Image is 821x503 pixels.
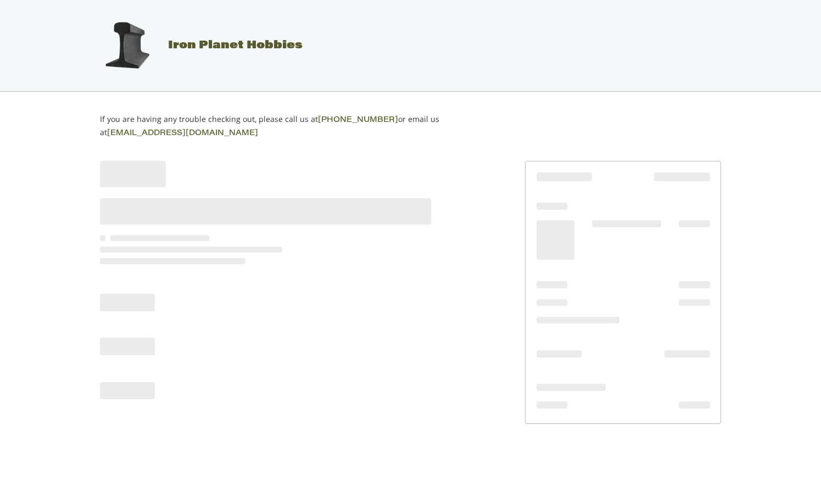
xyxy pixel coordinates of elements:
a: [PHONE_NUMBER] [318,116,398,124]
a: [EMAIL_ADDRESS][DOMAIN_NAME] [107,130,258,137]
p: If you are having any trouble checking out, please call us at or email us at [100,113,474,139]
span: Iron Planet Hobbies [168,40,303,51]
a: Iron Planet Hobbies [88,40,303,51]
img: Iron Planet Hobbies [99,18,154,73]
